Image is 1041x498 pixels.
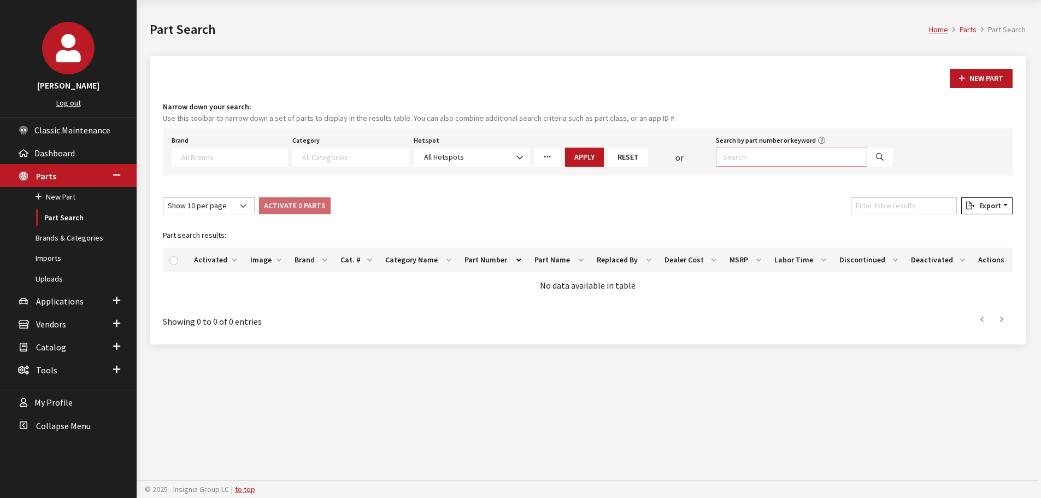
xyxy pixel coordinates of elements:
h4: Narrow down your search: [163,101,1013,113]
span: © 2025 - Insignia Group LC [145,484,229,494]
span: Catalog [36,342,66,353]
th: Activated: activate to sort column ascending [187,248,244,272]
button: New Part [950,69,1013,88]
label: Category [292,136,320,145]
button: Search [867,148,893,167]
a: More Filters [534,148,561,167]
th: Image: activate to sort column ascending [244,248,288,272]
a: to top [235,484,255,494]
span: Dashboard [34,148,75,159]
th: Dealer Cost: activate to sort column ascending [658,248,723,272]
h3: [PERSON_NAME] [11,79,126,92]
th: Discontinued: activate to sort column ascending [833,248,904,272]
th: MSRP: activate to sort column ascending [723,248,768,272]
div: or [648,151,711,164]
div: Showing 0 to 0 of 0 entries [163,307,509,328]
th: Cat. #: activate to sort column ascending [334,248,379,272]
span: All Hotspots [414,148,530,167]
span: Collapse Menu [36,420,91,431]
textarea: Search [302,152,408,162]
th: Category Name: activate to sort column ascending [379,248,458,272]
label: Hotspot [414,136,439,145]
span: Select a Category [292,148,409,167]
span: All Hotspots [421,151,523,163]
li: Parts [948,24,977,36]
th: Part Number: activate to sort column descending [458,248,528,272]
span: My Profile [34,397,73,408]
button: Reset [608,148,648,167]
th: Brand: activate to sort column ascending [288,248,334,272]
span: | [231,484,233,494]
li: Part Search [977,24,1026,36]
th: Replaced By: activate to sort column ascending [590,248,658,272]
a: Home [929,25,948,34]
label: Search by part number or keyword [716,136,816,145]
span: Select a Brand [172,148,288,167]
label: Brand [172,136,189,145]
span: Applications [36,296,84,307]
caption: Part search results: [163,223,1013,248]
img: Kirsten Dart [42,22,95,74]
input: Filter table results [851,197,957,214]
th: Labor Time: activate to sort column ascending [768,248,833,272]
td: No data available in table [163,272,1013,298]
a: Log out [56,98,81,108]
h1: Part Search [150,20,929,39]
span: Export [975,201,1001,210]
input: Search [716,148,867,167]
textarea: Search [181,152,287,162]
th: Actions [972,248,1013,272]
button: Export [961,197,1013,214]
span: Classic Maintenance [34,125,110,136]
button: Apply [565,148,604,167]
th: Deactivated: activate to sort column ascending [904,248,972,272]
th: Part Name: activate to sort column ascending [528,248,590,272]
small: Use this toolbar to narrow down a set of parts to display in the results table. You can also comb... [163,113,1013,124]
span: Tools [36,365,57,376]
span: Vendors [36,319,66,330]
span: All Hotspots [424,152,464,162]
span: Parts [36,171,56,181]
